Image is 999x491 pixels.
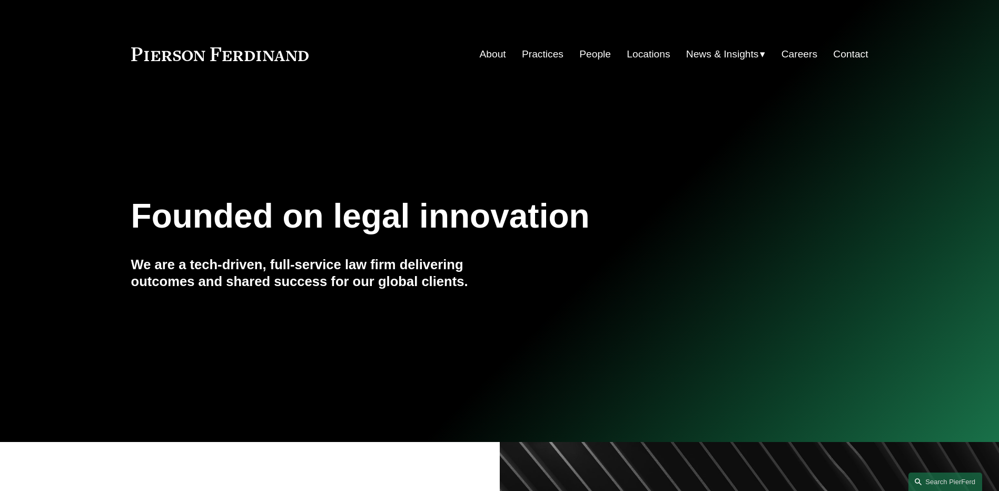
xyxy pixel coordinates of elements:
h4: We are a tech-driven, full-service law firm delivering outcomes and shared success for our global... [131,256,500,290]
a: Careers [782,44,817,64]
a: People [579,44,611,64]
a: Locations [627,44,670,64]
a: Search this site [908,473,982,491]
a: Contact [833,44,868,64]
a: About [480,44,506,64]
a: folder dropdown [686,44,766,64]
span: News & Insights [686,45,759,64]
a: Practices [522,44,563,64]
h1: Founded on legal innovation [131,197,746,235]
